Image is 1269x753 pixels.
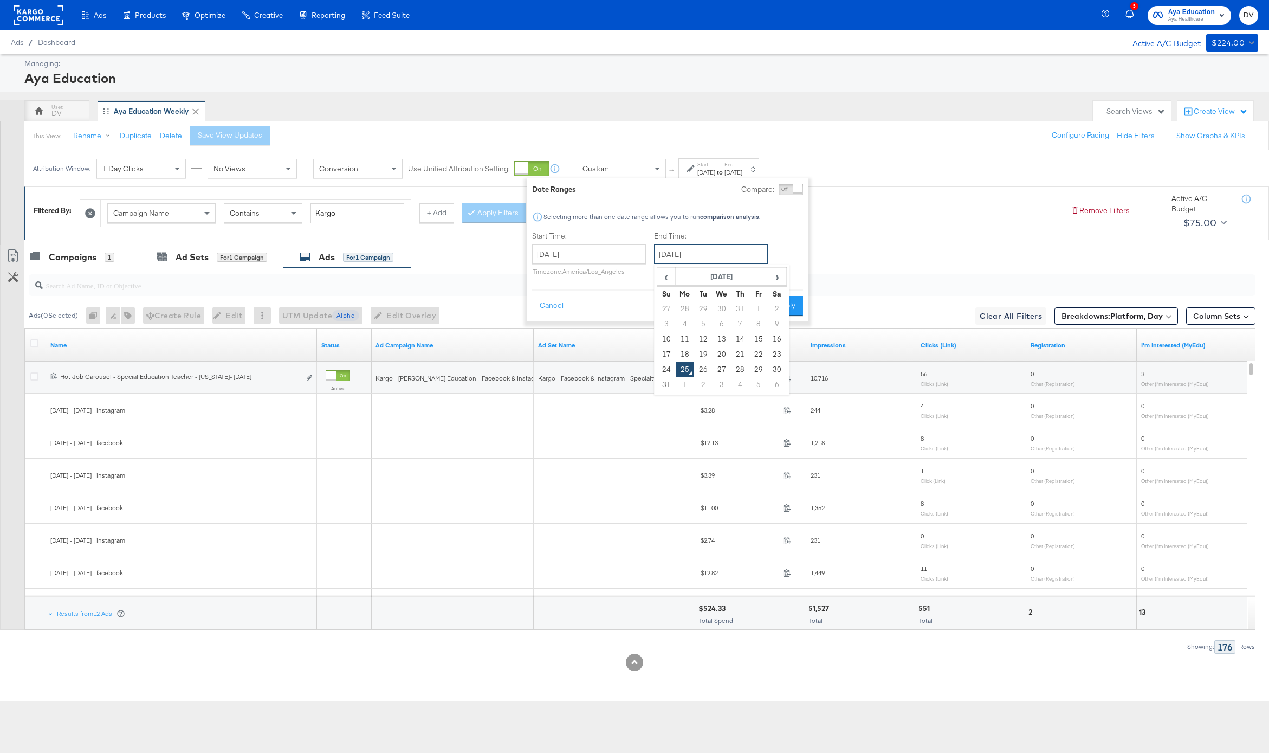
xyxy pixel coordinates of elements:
[701,471,779,479] span: $3.39
[120,131,152,141] button: Duplicate
[694,332,713,347] td: 12
[731,317,749,332] td: 7
[811,536,820,544] span: 231
[1061,311,1163,321] span: Breakdowns:
[768,286,786,301] th: Sa
[749,347,768,362] td: 22
[1168,7,1215,18] span: Aya Education
[768,317,786,332] td: 9
[419,203,454,223] button: + Add
[105,253,114,262] div: 1
[1148,6,1231,25] button: Aya EducationAya Healthcare
[1106,106,1166,117] div: Search Views
[160,131,182,141] button: Delete
[543,213,761,221] div: Selecting more than one date range allows you to run .
[811,406,820,414] span: 244
[1141,445,1209,452] sub: Other (I'm Interested (MyEdu))
[676,317,694,332] td: 4
[1141,564,1144,572] span: 0
[532,231,646,241] label: Start Time:
[768,347,786,362] td: 23
[1141,370,1144,378] span: 3
[1141,402,1144,410] span: 0
[1141,510,1209,517] sub: Other (I'm Interested (MyEdu))
[48,597,127,630] div: Results from12 Ads
[1194,106,1248,117] div: Create View
[921,478,946,484] sub: Click (Link)
[676,377,694,392] td: 1
[1141,543,1209,549] sub: Other (I'm Interested (MyEdu))
[532,296,571,316] button: Cancel
[921,402,924,410] span: 4
[698,603,729,614] div: $524.33
[343,253,393,262] div: for 1 Campaign
[699,616,733,625] span: Total Spend
[921,413,948,419] sub: Clicks (Link)
[538,341,692,350] a: Your Ad Set name.
[1239,6,1258,25] button: DV
[319,251,335,263] div: Ads
[1124,5,1142,26] button: 5
[135,11,166,20] span: Products
[1121,34,1201,50] div: Active A/C Budget
[1031,467,1034,475] span: 0
[33,165,91,172] div: Attribution Window:
[676,362,694,377] td: 25
[66,126,122,146] button: Rename
[811,471,820,479] span: 231
[38,38,75,47] a: Dashboard
[731,377,749,392] td: 4
[731,347,749,362] td: 21
[582,164,609,173] span: Custom
[654,231,772,241] label: End Time:
[1031,434,1034,442] span: 0
[657,377,676,392] td: 31
[29,311,78,320] div: Ads ( 0 Selected)
[310,203,404,223] input: Enter a search term
[60,372,300,381] div: Hot Job Carousel - Special Education Teacher - [US_STATE]- [DATE]
[713,377,731,392] td: 3
[50,504,123,512] span: [DATE] - [DATE] | facebook
[1171,194,1231,214] div: Active A/C Budget
[921,499,924,507] span: 8
[1031,532,1034,540] span: 0
[731,286,749,301] th: Th
[1187,643,1214,651] div: Showing:
[676,301,694,317] td: 28
[1031,510,1075,517] sub: Other (Registration)
[50,439,123,447] span: [DATE] - [DATE] | facebook
[808,603,832,614] div: 51,527
[768,362,786,377] td: 30
[1239,643,1255,651] div: Rows
[921,532,924,540] span: 0
[811,374,828,382] span: 10,716
[713,332,731,347] td: 13
[321,341,367,350] a: Shows the current state of your Ad.
[921,564,927,572] span: 11
[667,169,677,172] span: ↑
[694,347,713,362] td: 19
[1206,34,1258,52] button: $224.00
[50,536,125,544] span: [DATE] - [DATE] | instagram
[1141,381,1209,387] sub: Other (I'm Interested (MyEdu))
[676,332,694,347] td: 11
[921,381,948,387] sub: Clicks (Link)
[538,374,1142,382] span: Kargo - Facebook & Instagram - Specialty Branding - Special Education Teacher - [US_STATE] - [DOM...
[657,332,676,347] td: 10
[1054,307,1178,325] button: Breakdowns:Platform, Day
[713,362,731,377] td: 27
[50,341,313,350] a: Ad Name.
[657,301,676,317] td: 27
[697,161,715,168] label: Start:
[694,317,713,332] td: 5
[24,59,1255,69] div: Managing:
[676,268,768,286] th: [DATE]
[34,205,72,216] div: Filtered By:
[195,11,225,20] span: Optimize
[319,164,358,173] span: Conversion
[217,253,267,262] div: for 1 Campaign
[694,377,713,392] td: 2
[1031,370,1034,378] span: 0
[374,11,410,20] span: Feed Suite
[749,332,768,347] td: 15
